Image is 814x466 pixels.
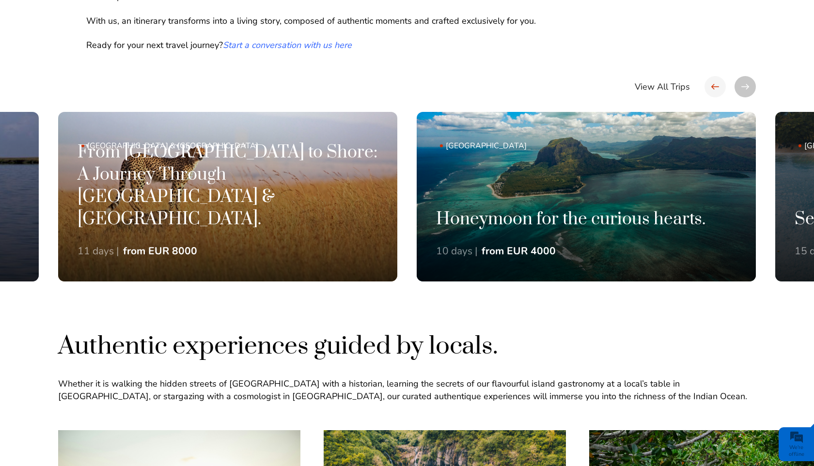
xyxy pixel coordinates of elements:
[436,209,736,231] h3: Honeymoon for the curious hearts.
[440,140,694,151] span: [GEOGRAPHIC_DATA]
[78,244,119,258] div: 11 days |
[781,444,812,458] div: We're offline
[123,244,197,258] div: from EUR 8000
[78,141,378,231] h3: From [GEOGRAPHIC_DATA] to Shore: A Journey Through [GEOGRAPHIC_DATA] & [GEOGRAPHIC_DATA].
[86,15,567,27] p: With us, an itinerary transforms into a living story, composed of authentic moments and crafted e...
[86,39,567,51] p: Ready for your next travel journey?
[81,140,335,151] span: [GEOGRAPHIC_DATA] & [GEOGRAPHIC_DATA]
[58,330,756,362] h2: Authentic experiences guided by locals.
[223,39,352,51] a: Start a conversation with us here
[417,112,756,281] a: [GEOGRAPHIC_DATA] Honeymoon for the curious hearts. 10 days | from EUR 4000
[13,118,177,140] input: Enter your email address
[11,50,25,64] div: Navigation go back
[142,298,176,311] em: Submit
[159,5,182,28] div: Minimize live chat window
[635,76,690,97] a: View All Trips
[58,378,756,402] p: Whether it is walking the hidden streets of [GEOGRAPHIC_DATA] with a historian, learning the secr...
[13,90,177,111] input: Enter your last name
[482,244,556,258] div: from EUR 4000
[436,244,478,258] div: 10 days |
[65,51,177,63] div: Leave a message
[13,147,177,290] textarea: Type your message and click 'Submit'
